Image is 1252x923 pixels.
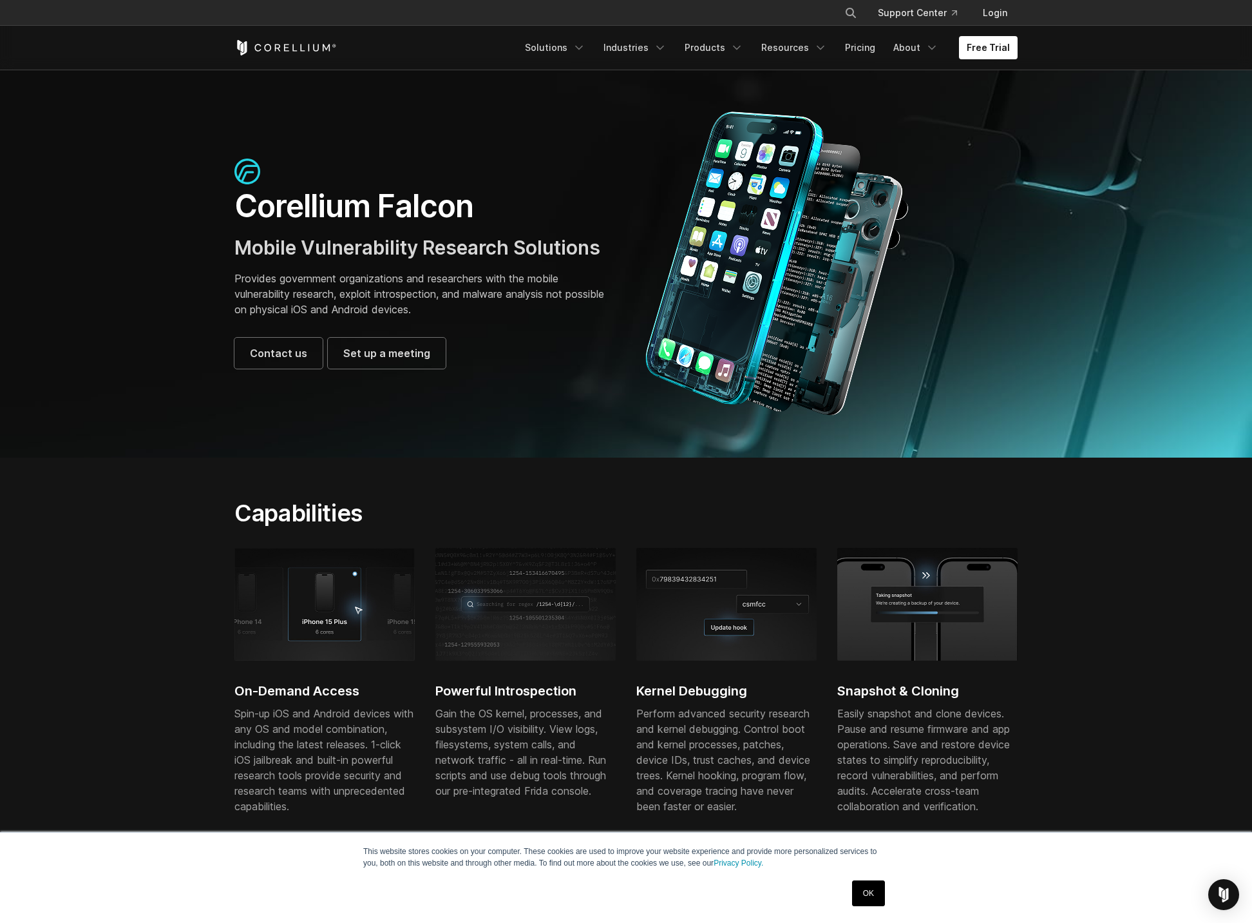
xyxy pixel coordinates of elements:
a: Support Center [868,1,967,24]
a: OK [852,880,885,906]
a: Solutions [517,36,593,59]
a: About [886,36,946,59]
span: Contact us [250,345,307,361]
h2: On-Demand Access [234,681,415,701]
h2: Powerful Introspection [435,681,616,701]
button: Search [839,1,862,24]
div: Navigation Menu [517,36,1018,59]
img: Coding illustration [435,548,616,660]
a: Industries [596,36,674,59]
a: Privacy Policy. [714,859,763,868]
div: Gain the OS kernel, processes, and subsystem I/O visibility. View logs, filesystems, system calls... [435,706,616,799]
a: Contact us [234,338,323,369]
h2: Capabilities [234,499,748,527]
a: Login [972,1,1018,24]
div: Spin-up iOS and Android devices with any OS and model combination, including the latest releases.... [234,706,415,814]
a: Pricing [837,36,883,59]
div: Perform advanced security research and kernel debugging. Control boot and kernel processes, patch... [636,706,817,814]
img: falcon-icon [234,159,260,184]
h2: Kernel Debugging [636,681,817,701]
img: Process of taking snapshot and creating a backup of the iPhone virtual device. [837,548,1018,660]
div: Easily snapshot and clone devices. Pause and resume firmware and app operations. Save and restore... [837,706,1018,814]
p: Provides government organizations and researchers with the mobile vulnerability research, exploit... [234,271,613,317]
h2: Snapshot & Cloning [837,681,1018,701]
p: This website stores cookies on your computer. These cookies are used to improve your website expe... [363,846,889,869]
a: Free Trial [959,36,1018,59]
a: Corellium Home [234,40,337,55]
span: Set up a meeting [343,345,430,361]
h1: Corellium Falcon [234,187,613,226]
img: iPhone 15 Plus; 6 cores [234,548,415,660]
span: Mobile Vulnerability Research Solutions [234,236,600,259]
div: Open Intercom Messenger [1208,879,1239,910]
a: Set up a meeting [328,338,446,369]
img: Kernel debugging, update hook [636,548,817,660]
a: Resources [754,36,835,59]
div: Navigation Menu [829,1,1018,24]
img: Corellium_Falcon Hero 1 [639,111,916,416]
a: Products [677,36,751,59]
